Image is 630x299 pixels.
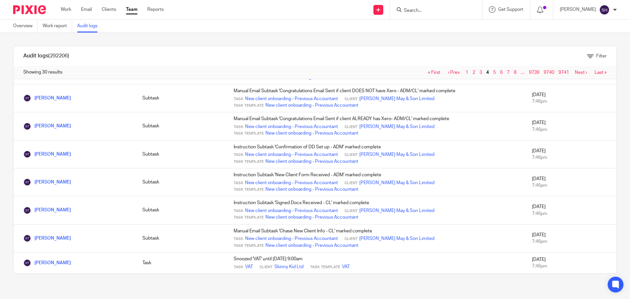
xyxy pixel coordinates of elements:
[345,236,358,242] span: Client
[23,124,71,128] a: [PERSON_NAME]
[532,182,610,189] div: 7:46pm
[245,96,338,102] a: New client onboarding - Previous Accountant
[428,70,440,75] a: « First
[359,151,434,158] a: [PERSON_NAME] May & Son Limited
[560,6,596,13] p: [PERSON_NAME]
[234,159,264,164] span: Task Template
[558,70,569,75] a: 9741
[227,84,525,112] td: Manual Email Subtask 'Congratulations Email Sent if client DOES NOT have Xero - ADM/CL' marked co...
[529,70,539,75] a: 9739
[23,96,71,100] a: [PERSON_NAME]
[245,235,338,242] a: New client onboarding - Previous Accountant
[265,214,358,221] a: New client onboarding - Previous Accountant
[532,98,610,105] div: 7:46pm
[525,84,617,112] td: [DATE]
[23,234,31,242] img: Sean Toomer
[345,181,358,186] span: Client
[234,187,264,192] span: Task Template
[532,126,610,133] div: 7:46pm
[544,70,554,75] a: 9740
[359,96,434,102] a: [PERSON_NAME] May & Son Limited
[575,70,587,75] a: Next ›
[23,208,71,212] a: [PERSON_NAME]
[245,207,338,214] a: New client onboarding - Previous Accountant
[13,5,46,14] img: Pixie
[77,20,102,32] a: Audit logs
[23,236,71,241] a: [PERSON_NAME]
[485,69,491,76] span: 4
[234,236,243,242] span: Task
[136,84,227,112] td: Subtask
[525,168,617,196] td: [DATE]
[227,196,525,224] td: Instruction Subtask 'Signed Docs Received - CL' marked complete
[61,6,71,13] a: Work
[265,130,358,137] a: New client onboarding - Previous Accountant
[245,123,338,130] a: New client onboarding - Previous Accountant
[525,252,617,274] td: [DATE]
[23,94,31,102] img: Sean Toomer
[227,252,525,274] td: Snoozed 'VAT' until [DATE] 9:00am
[525,140,617,168] td: [DATE]
[507,70,510,75] a: 7
[345,124,358,130] span: Client
[595,70,607,75] a: Last »
[532,263,610,269] div: 7:46pm
[265,102,358,109] a: New client onboarding - Previous Accountant
[345,96,358,102] span: Client
[274,264,304,270] a: Skinny Kid Ltd
[13,20,38,32] a: Overview
[234,124,243,130] span: Task
[23,206,31,214] img: Sean Toomer
[227,112,525,140] td: Manual Email Subtask 'Congratulations Email Sent if client ALREADY has Xero- ADM/CL' marked complete
[245,180,338,186] a: New client onboarding - Previous Accountant
[23,69,62,75] span: Showing 30 results
[359,207,434,214] a: [PERSON_NAME] May & Son Limited
[500,70,503,75] a: 6
[525,224,617,252] td: [DATE]
[23,178,31,186] img: Sean Toomer
[359,235,434,242] a: [PERSON_NAME] May & Son Limited
[23,150,31,158] img: Sean Toomer
[532,154,610,161] div: 7:46pm
[227,140,525,168] td: Instruction Subtask 'Confirmation of DD Set up - ADM' marked complete
[345,152,358,158] span: Client
[136,168,227,196] td: Subtask
[479,70,482,75] a: 3
[519,69,526,76] span: …
[136,252,227,274] td: Task
[425,70,607,75] nav: pager
[234,96,243,102] span: Task
[359,123,434,130] a: [PERSON_NAME] May & Son Limited
[234,243,264,248] span: Task Template
[43,20,72,32] a: Work report
[136,196,227,224] td: Subtask
[234,215,264,220] span: Task Template
[136,140,227,168] td: Subtask
[310,265,340,270] span: Task Template
[596,54,607,58] span: Filter
[345,208,358,214] span: Client
[245,264,253,270] a: VAT
[260,265,273,270] span: Client
[234,103,264,108] span: Task Template
[532,238,610,245] div: 7:46pm
[532,210,610,217] div: 7:46pm
[136,112,227,140] td: Subtask
[23,261,71,265] a: [PERSON_NAME]
[23,152,71,157] a: [PERSON_NAME]
[126,6,137,13] a: Team
[23,180,71,184] a: [PERSON_NAME]
[265,242,358,249] a: New client onboarding - Previous Accountant
[227,224,525,252] td: Manual Email Subtask 'Chase New Client Info - CL' marked complete
[265,186,358,193] a: New client onboarding - Previous Accountant
[359,180,434,186] a: [PERSON_NAME] May & Son Limited
[498,7,523,12] span: Get Support
[234,181,243,186] span: Task
[234,208,243,214] span: Task
[448,70,460,75] a: ‹ Prev
[403,8,462,14] input: Search
[525,112,617,140] td: [DATE]
[147,6,164,13] a: Reports
[525,196,617,224] td: [DATE]
[234,152,243,158] span: Task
